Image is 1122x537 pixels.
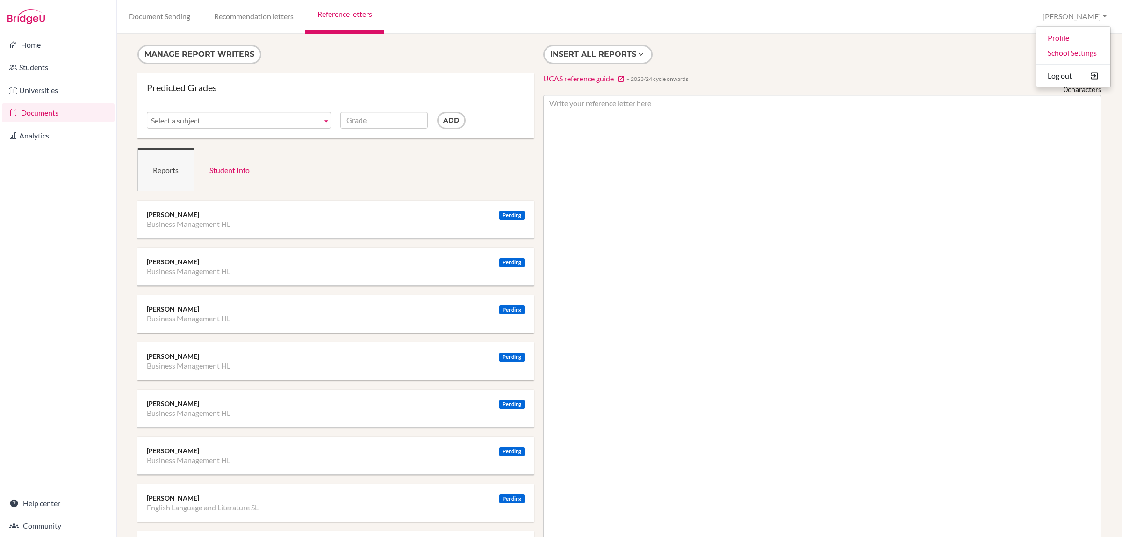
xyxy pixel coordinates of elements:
a: Universities [2,81,115,100]
li: English Language and Literature SL [147,503,259,512]
li: Business Management HL [147,408,230,418]
input: Add [437,112,466,129]
a: Analytics [2,126,115,145]
ul: [PERSON_NAME] [1036,26,1111,87]
div: Pending [499,305,525,314]
a: Students [2,58,115,77]
div: [PERSON_NAME] [147,399,525,408]
button: Insert all reports [543,45,653,64]
div: Pending [499,353,525,362]
div: [PERSON_NAME] [147,210,525,219]
a: Documents [2,103,115,122]
button: Log out [1036,68,1110,83]
a: Home [2,36,115,54]
li: Business Management HL [147,314,230,323]
div: Pending [499,400,525,409]
a: Student Info [194,148,265,191]
div: characters [1064,84,1101,95]
div: Pending [499,494,525,503]
li: Business Management HL [147,456,230,465]
li: Business Management HL [147,219,230,229]
div: Pending [499,447,525,456]
div: [PERSON_NAME] [147,257,525,267]
li: Business Management HL [147,361,230,370]
div: Pending [499,211,525,220]
span: 0 [1064,85,1068,94]
button: Manage report writers [137,45,261,64]
a: Profile [1036,30,1110,45]
div: Pending [499,258,525,267]
button: [PERSON_NAME] [1038,8,1111,25]
span: UCAS reference guide [543,74,614,83]
div: [PERSON_NAME] [147,305,525,314]
input: Grade [340,112,428,129]
a: School Settings [1036,45,1110,60]
img: Bridge-U [7,9,45,24]
a: Community [2,516,115,535]
div: [PERSON_NAME] [147,446,525,456]
a: Reports [137,148,194,191]
span: Select a subject [151,112,318,129]
div: Predicted Grades [147,83,525,92]
li: Business Management HL [147,267,230,276]
span: − 2023/24 cycle onwards [626,75,688,83]
a: UCAS reference guide [543,73,625,84]
div: [PERSON_NAME] [147,493,525,503]
div: [PERSON_NAME] [147,352,525,361]
a: Help center [2,494,115,513]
